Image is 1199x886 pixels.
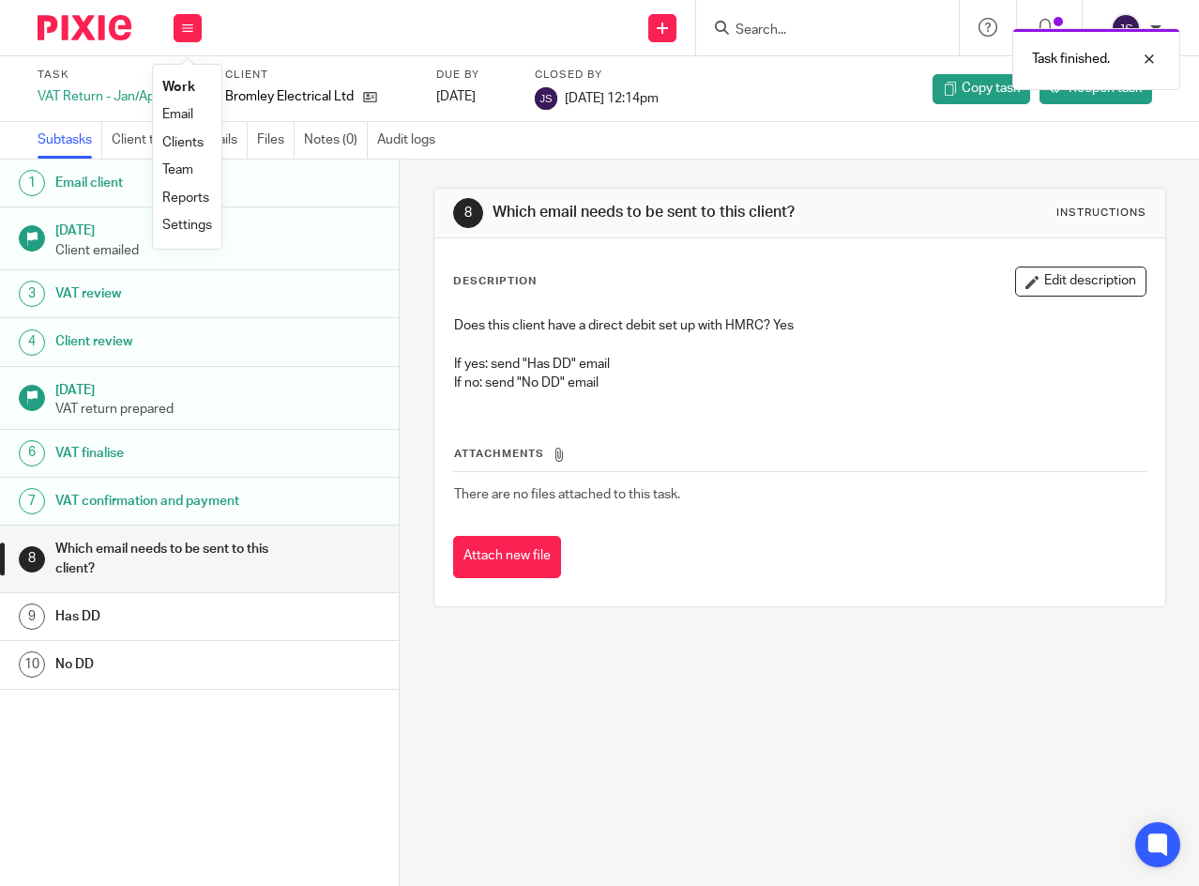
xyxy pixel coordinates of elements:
[162,191,209,205] a: Reports
[453,274,537,289] p: Description
[454,449,544,459] span: Attachments
[304,122,368,159] a: Notes (0)
[19,651,45,678] div: 10
[162,163,193,176] a: Team
[55,535,272,583] h1: Which email needs to be sent to this client?
[225,87,354,106] p: Bromley Electrical Ltd
[454,355,1146,374] p: If yes: send "Has DD" email
[436,87,511,106] div: [DATE]
[19,488,45,514] div: 7
[19,329,45,356] div: 4
[55,603,272,631] h1: Has DD
[19,603,45,630] div: 9
[436,68,511,83] label: Due by
[19,440,45,466] div: 6
[38,122,102,159] a: Subtasks
[55,376,380,400] h1: [DATE]
[453,536,561,578] button: Attach new file
[493,203,840,222] h1: Which email needs to be sent to this client?
[55,439,272,467] h1: VAT finalise
[55,217,380,240] h1: [DATE]
[55,241,380,260] p: Client emailed
[162,136,204,149] a: Clients
[377,122,445,159] a: Audit logs
[112,122,190,159] a: Client tasks
[162,81,195,94] a: Work
[454,374,1146,392] p: If no: send "No DD" email
[19,170,45,196] div: 1
[162,219,212,232] a: Settings
[38,68,202,83] label: Task
[1111,13,1141,43] img: svg%3E
[454,488,680,501] span: There are no files attached to this task.
[453,198,483,228] div: 8
[55,169,272,197] h1: Email client
[55,487,272,515] h1: VAT confirmation and payment
[535,68,659,83] label: Closed by
[55,400,380,419] p: VAT return prepared
[1032,50,1110,69] p: Task finished.
[55,328,272,356] h1: Client review
[200,122,248,159] a: Emails
[454,316,1146,335] p: Does this client have a direct debit set up with HMRC? Yes
[535,87,557,110] img: svg%3E
[565,92,659,105] span: [DATE] 12:14pm
[55,650,272,679] h1: No DD
[19,281,45,307] div: 3
[55,280,272,308] h1: VAT review
[38,87,202,106] div: VAT Return - Jan/Apr/Jul/Oct
[257,122,295,159] a: Files
[38,15,131,40] img: Pixie
[1056,206,1146,221] div: Instructions
[19,546,45,573] div: 8
[162,108,193,121] a: Email
[225,68,413,83] label: Client
[1015,267,1146,297] button: Edit description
